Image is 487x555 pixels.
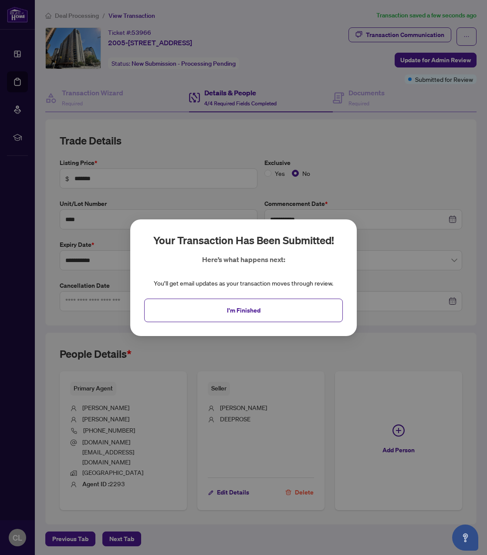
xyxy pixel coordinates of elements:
[144,298,343,322] button: I'm Finished
[154,279,333,288] div: You’ll get email updates as your transaction moves through review.
[153,233,334,247] h2: Your transaction has been submitted!
[227,303,260,317] span: I'm Finished
[452,525,478,551] button: Open asap
[202,254,285,265] p: Here’s what happens next:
